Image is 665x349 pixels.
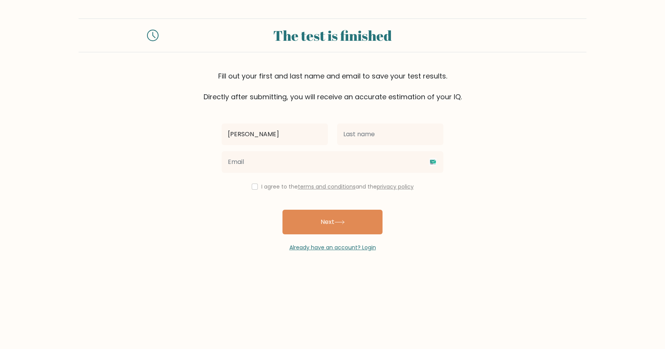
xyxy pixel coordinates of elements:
label: I agree to the and the [261,183,414,190]
a: terms and conditions [298,183,356,190]
input: Email [222,151,443,173]
a: Already have an account? Login [289,244,376,251]
input: First name [222,124,328,145]
input: Last name [337,124,443,145]
div: Fill out your first and last name and email to save your test results. Directly after submitting,... [79,71,586,102]
a: privacy policy [377,183,414,190]
button: Next [282,210,383,234]
div: The test is finished [168,25,497,46]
